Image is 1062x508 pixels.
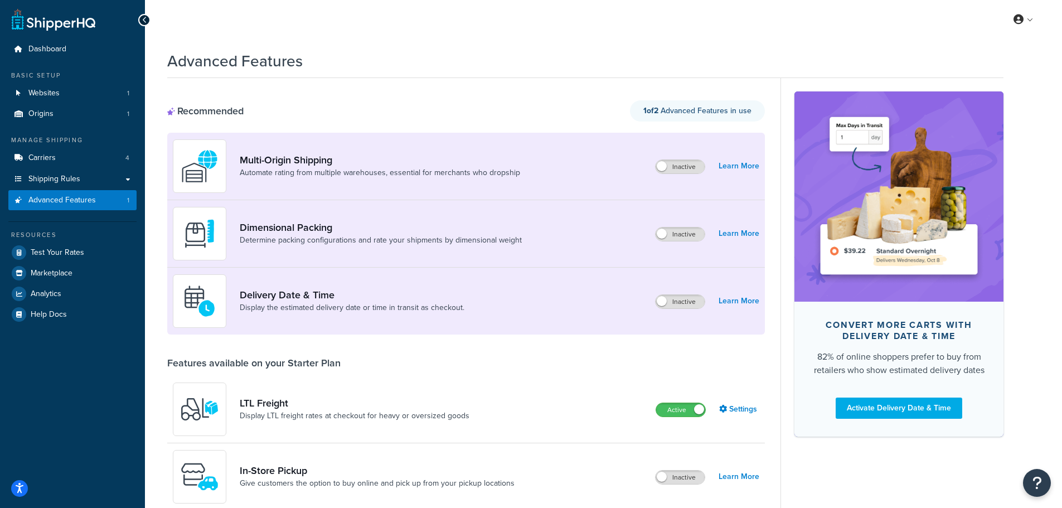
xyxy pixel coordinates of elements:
[28,89,60,98] span: Websites
[240,410,469,422] a: Display LTL freight rates at checkout for heavy or oversized goods
[812,350,986,377] div: 82% of online shoppers prefer to buy from retailers who show estimated delivery dates
[656,471,705,484] label: Inactive
[127,109,129,119] span: 1
[31,248,84,258] span: Test Your Rates
[8,83,137,104] a: Websites1
[180,390,219,429] img: y79ZsPf0fXUFUhFXDzUgf+ktZg5F2+ohG75+v3d2s1D9TjoU8PiyCIluIjV41seZevKCRuEjTPPOKHJsQcmKCXGdfprl3L4q7...
[127,89,129,98] span: 1
[180,147,219,186] img: WatD5o0RtDAAAAAElFTkSuQmCC
[167,357,341,369] div: Features available on your Starter Plan
[28,196,96,205] span: Advanced Features
[180,457,219,496] img: wfgcfpwTIucLEAAAAASUVORK5CYII=
[8,304,137,325] a: Help Docs
[8,190,137,211] a: Advanced Features1
[8,263,137,283] a: Marketplace
[836,398,962,419] a: Activate Delivery Date & Time
[31,269,72,278] span: Marketplace
[719,158,759,174] a: Learn More
[719,293,759,309] a: Learn More
[656,160,705,173] label: Inactive
[240,221,522,234] a: Dimensional Packing
[8,284,137,304] a: Analytics
[8,148,137,168] a: Carriers4
[28,109,54,119] span: Origins
[656,228,705,241] label: Inactive
[8,190,137,211] li: Advanced Features
[31,289,61,299] span: Analytics
[643,105,751,117] span: Advanced Features in use
[8,39,137,60] a: Dashboard
[656,403,705,417] label: Active
[812,320,986,342] div: Convert more carts with delivery date & time
[811,108,987,284] img: feature-image-ddt-36eae7f7280da8017bfb280eaccd9c446f90b1fe08728e4019434db127062ab4.png
[240,167,520,178] a: Automate rating from multiple warehouses, essential for merchants who dropship
[240,154,520,166] a: Multi-Origin Shipping
[125,153,129,163] span: 4
[167,105,244,117] div: Recommended
[8,104,137,124] a: Origins1
[8,230,137,240] div: Resources
[8,104,137,124] li: Origins
[719,401,759,417] a: Settings
[8,169,137,190] a: Shipping Rules
[240,465,515,477] a: In-Store Pickup
[656,295,705,308] label: Inactive
[240,302,464,313] a: Display the estimated delivery date or time in transit as checkout.
[180,282,219,321] img: gfkeb5ejjkALwAAAABJRU5ErkJggg==
[1023,469,1051,497] button: Open Resource Center
[8,71,137,80] div: Basic Setup
[240,289,464,301] a: Delivery Date & Time
[719,226,759,241] a: Learn More
[28,45,66,54] span: Dashboard
[8,136,137,145] div: Manage Shipping
[719,469,759,485] a: Learn More
[240,478,515,489] a: Give customers the option to buy online and pick up from your pickup locations
[8,148,137,168] li: Carriers
[240,397,469,409] a: LTL Freight
[31,310,67,320] span: Help Docs
[180,214,219,253] img: DTVBYsAAAAAASUVORK5CYII=
[240,235,522,246] a: Determine packing configurations and rate your shipments by dimensional weight
[643,105,658,117] strong: 1 of 2
[28,175,80,184] span: Shipping Rules
[167,50,303,72] h1: Advanced Features
[127,196,129,205] span: 1
[28,153,56,163] span: Carriers
[8,243,137,263] a: Test Your Rates
[8,83,137,104] li: Websites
